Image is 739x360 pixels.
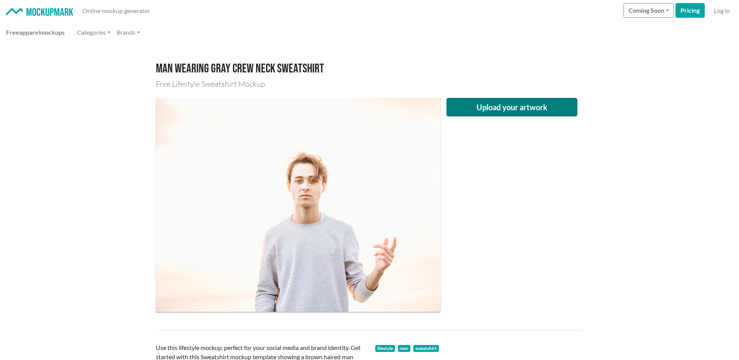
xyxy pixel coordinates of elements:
a: Freeapparelmockups [3,25,68,40]
img: brown haired man wearing a gray crew neck sweatshirt in natural backlight [156,98,441,312]
h1: Man wearing gray crew neck sweatshirt [156,62,583,76]
a: Brands [114,25,143,40]
a: Categories [74,25,114,40]
a: Online mockup generator [79,3,153,19]
img: Mockup Mark [6,8,73,16]
a: Pricing [675,3,705,18]
a: sweatshirt [413,345,439,352]
a: Log in [711,3,733,19]
button: Coming Soon [624,3,674,18]
span: apparel [19,29,40,36]
a: lifestyle [375,345,395,352]
button: Upload your artwork [446,98,577,116]
h3: Free Lifestyle Sweatshirt Mockup [156,79,583,89]
span: men [398,345,411,352]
